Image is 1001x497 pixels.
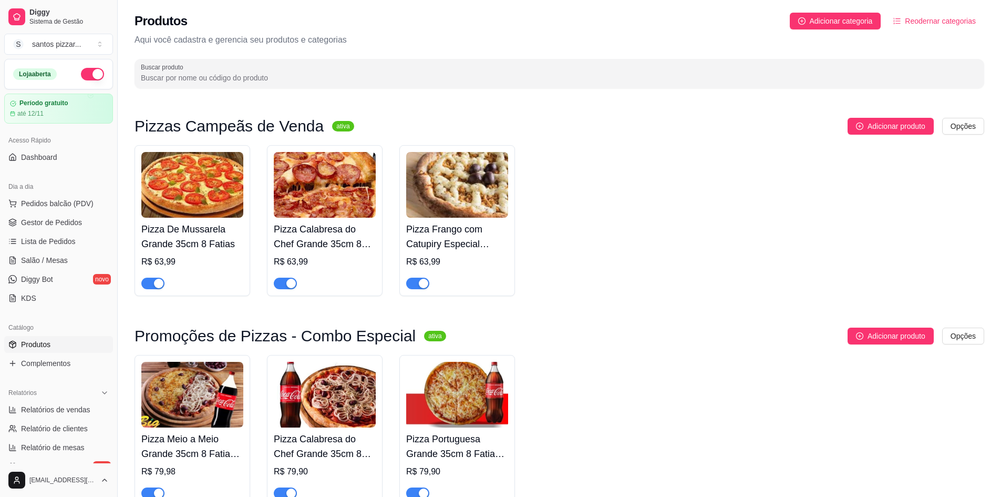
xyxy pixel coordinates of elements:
h2: Produtos [135,13,188,29]
article: Período gratuito [19,99,68,107]
a: Relatórios de vendas [4,401,113,418]
span: Adicionar produto [868,330,925,342]
span: plus-circle [856,123,863,130]
span: Pedidos balcão (PDV) [21,198,94,209]
button: Select a team [4,34,113,55]
span: plus-circle [798,17,806,25]
h4: Pizza Portuguesa Grande 35cm 8 Fatias + Coca-Cola 1l Grátis ! [406,432,508,461]
article: até 12/11 [17,109,44,118]
div: R$ 79,90 [406,465,508,478]
a: Gestor de Pedidos [4,214,113,231]
a: Complementos [4,355,113,372]
a: Relatório de clientes [4,420,113,437]
span: KDS [21,293,36,303]
h4: Pizza Frango com Catupiry Especial Grande 35cm 8 Fatias [406,222,508,251]
h4: Pizza Calabresa do Chef Grande 35cm 8 Fatias [274,222,376,251]
span: Gestor de Pedidos [21,217,82,228]
sup: ativa [424,331,446,341]
button: Opções [942,118,984,135]
button: [EMAIL_ADDRESS][DOMAIN_NAME] [4,468,113,493]
span: Adicionar categoria [810,15,873,27]
button: Reodernar categorias [885,13,984,29]
span: Relatórios [8,389,37,397]
a: Produtos [4,336,113,353]
div: R$ 63,99 [406,256,508,268]
div: santos pizzar ... [32,39,81,49]
div: R$ 63,99 [141,256,243,268]
button: Pedidos balcão (PDV) [4,195,113,212]
span: Dashboard [21,152,57,163]
img: product-image [274,152,376,218]
span: Sistema de Gestão [29,17,109,26]
span: Diggy [29,8,109,17]
a: KDS [4,290,113,307]
span: plus-circle [856,332,863,340]
a: Relatório de fidelidadenovo [4,458,113,475]
span: Complementos [21,358,70,369]
span: Relatório de fidelidade [21,461,94,472]
span: Salão / Mesas [21,255,68,266]
span: [EMAIL_ADDRESS][DOMAIN_NAME] [29,476,96,484]
img: product-image [141,152,243,218]
span: Adicionar produto [868,120,925,132]
img: product-image [406,152,508,218]
span: Produtos [21,339,50,350]
p: Aqui você cadastra e gerencia seu produtos e categorias [135,34,984,46]
span: Opções [951,330,976,342]
h4: Pizza Calabresa do Chef Grande 35cm 8 Fatias + Coca-Cola 1l Grátis! [274,432,376,461]
div: Catálogo [4,319,113,336]
span: S [13,39,24,49]
a: Lista de Pedidos [4,233,113,250]
h3: Promoções de Pizzas - Combo Especial [135,330,416,342]
h4: Pizza De Mussarela Grande 35cm 8 Fatias [141,222,243,251]
button: Alterar Status [81,68,104,80]
button: Adicionar produto [848,118,934,135]
span: Relatório de clientes [21,423,88,434]
a: DiggySistema de Gestão [4,4,113,29]
div: R$ 79,90 [274,465,376,478]
div: Dia a dia [4,178,113,195]
button: Adicionar produto [848,328,934,344]
div: Loja aberta [13,68,57,80]
div: Acesso Rápido [4,132,113,149]
span: Reodernar categorias [905,15,976,27]
input: Buscar produto [141,73,978,83]
label: Buscar produto [141,63,187,72]
img: product-image [274,362,376,428]
a: Período gratuitoaté 12/11 [4,94,113,124]
a: Salão / Mesas [4,252,113,269]
a: Dashboard [4,149,113,166]
button: Opções [942,328,984,344]
img: product-image [141,362,243,428]
img: product-image [406,362,508,428]
h4: Pizza Meio a Meio Grande 35cm 8 Fatias + Coca-Cola 1l Grátis! [141,432,243,461]
span: Opções [951,120,976,132]
button: Adicionar categoria [790,13,881,29]
div: R$ 63,99 [274,256,376,268]
span: Relatórios de vendas [21,404,90,415]
span: ordered-list [893,17,901,25]
h3: Pizzas Campeãs de Venda [135,120,324,133]
span: Relatório de mesas [21,442,85,453]
a: Diggy Botnovo [4,271,113,288]
span: Lista de Pedidos [21,236,76,247]
a: Relatório de mesas [4,439,113,456]
div: R$ 79,98 [141,465,243,478]
span: Diggy Bot [21,274,53,285]
sup: ativa [332,121,354,131]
